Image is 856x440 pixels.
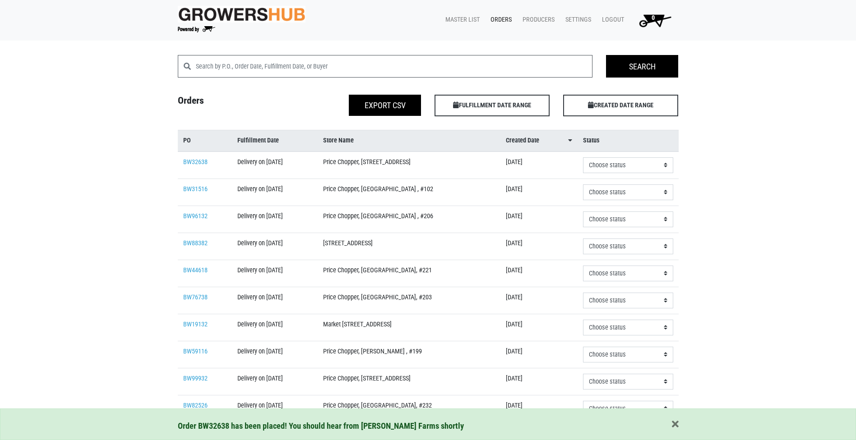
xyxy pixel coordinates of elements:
[196,55,593,78] input: Search by P.O., Order Date, Fulfillment Date, or Buyer
[232,233,317,260] td: Delivery on [DATE]
[318,260,500,287] td: Price Chopper, [GEOGRAPHIC_DATA], #221
[563,95,678,116] span: CREATED DATE RANGE
[232,260,317,287] td: Delivery on [DATE]
[183,402,208,409] a: BW82526
[183,321,208,328] a: BW19132
[318,151,500,179] td: Price Chopper, [STREET_ADDRESS]
[606,55,678,78] input: Search
[171,95,300,113] h4: Orders
[500,314,578,341] td: [DATE]
[232,179,317,206] td: Delivery on [DATE]
[500,233,578,260] td: [DATE]
[232,314,317,341] td: Delivery on [DATE]
[506,136,539,146] span: Created Date
[500,206,578,233] td: [DATE]
[318,314,500,341] td: Market [STREET_ADDRESS]
[232,341,317,368] td: Delivery on [DATE]
[183,212,208,220] a: BW96132
[500,260,578,287] td: [DATE]
[558,11,595,28] a: Settings
[183,136,227,146] a: PO
[237,136,279,146] span: Fulfillment Date
[435,95,550,116] span: FULFILLMENT DATE RANGE
[178,26,215,32] img: Powered by Big Wheelbarrow
[178,420,679,432] div: Order BW32638 has been placed! You should hear from [PERSON_NAME] Farms shortly
[318,287,500,314] td: Price Chopper, [GEOGRAPHIC_DATA], #203
[232,287,317,314] td: Delivery on [DATE]
[500,179,578,206] td: [DATE]
[323,136,354,146] span: Store Name
[438,11,483,28] a: Master List
[628,11,679,29] a: 0
[318,206,500,233] td: Price Chopper, [GEOGRAPHIC_DATA] , #206
[583,136,673,146] a: Status
[183,158,208,166] a: BW32638
[583,136,600,146] span: Status
[635,11,675,29] img: Cart
[515,11,558,28] a: Producers
[183,293,208,301] a: BW76738
[232,151,317,179] td: Delivery on [DATE]
[506,136,572,146] a: Created Date
[595,11,628,28] a: Logout
[232,395,317,422] td: Delivery on [DATE]
[183,136,191,146] span: PO
[318,395,500,422] td: Price Chopper, [GEOGRAPHIC_DATA], #232
[183,348,208,355] a: BW59116
[183,266,208,274] a: BW44618
[183,185,208,193] a: BW31516
[183,239,208,247] a: BW88382
[483,11,515,28] a: Orders
[652,14,655,22] span: 0
[500,341,578,368] td: [DATE]
[232,368,317,395] td: Delivery on [DATE]
[318,179,500,206] td: Price Chopper, [GEOGRAPHIC_DATA] , #102
[232,206,317,233] td: Delivery on [DATE]
[500,287,578,314] td: [DATE]
[500,368,578,395] td: [DATE]
[178,6,306,23] img: original-fc7597fdc6adbb9d0e2ae620e786d1a2.jpg
[183,375,208,382] a: BW99932
[318,233,500,260] td: [STREET_ADDRESS]
[500,151,578,179] td: [DATE]
[323,136,495,146] a: Store Name
[349,95,421,116] button: Export CSV
[237,136,312,146] a: Fulfillment Date
[318,368,500,395] td: Price Chopper, [STREET_ADDRESS]
[500,395,578,422] td: [DATE]
[318,341,500,368] td: Price Chopper, [PERSON_NAME] , #199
